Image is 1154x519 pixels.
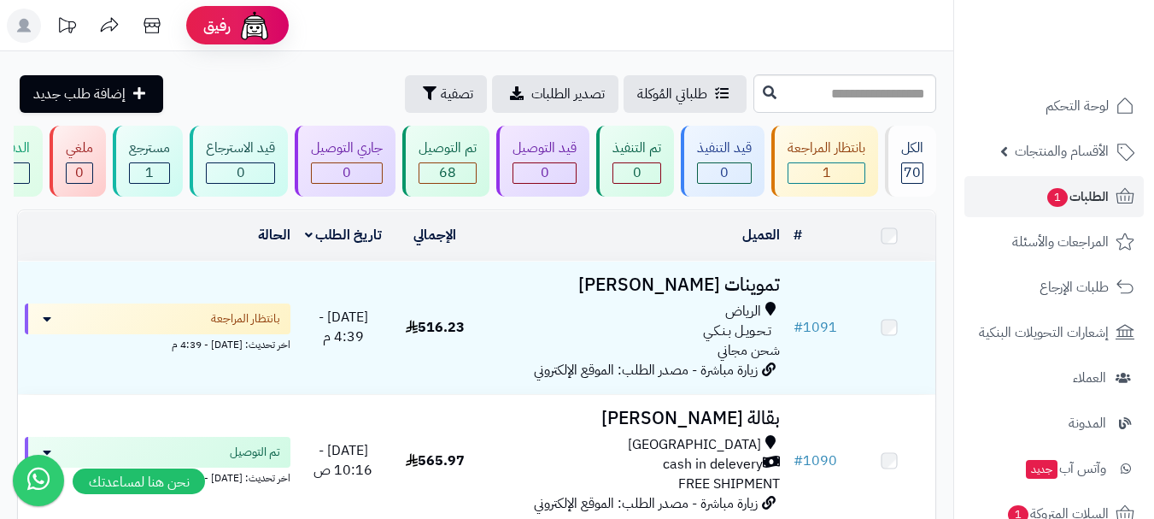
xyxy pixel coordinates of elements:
[964,86,1144,127] a: لوحة التحكم
[794,317,837,338] a: #1091
[186,126,291,197] a: قيد الاسترجاع 0
[237,9,272,43] img: ai-face.png
[513,163,576,183] div: 0
[768,126,882,197] a: بانتظار المراجعة 1
[109,126,186,197] a: مسترجع 1
[794,225,802,245] a: #
[230,444,280,461] span: تم التوصيل
[419,139,477,158] div: تم التوصيل
[964,267,1144,308] a: طلبات الإرجاع
[964,403,1144,444] a: المدونة
[406,317,465,338] span: 516.23
[291,126,399,197] a: جاري التوصيل 0
[312,163,382,183] div: 0
[311,139,383,158] div: جاري التوصيل
[319,307,368,347] span: [DATE] - 4:39 م
[1073,366,1106,390] span: العملاء
[794,451,837,471] a: #1090
[613,163,660,183] div: 0
[343,162,351,183] span: 0
[1046,94,1109,118] span: لوحة التحكم
[1046,185,1109,209] span: الطلبات
[206,139,275,158] div: قيد الاسترجاع
[207,163,274,183] div: 0
[678,474,780,494] span: FREE SHIPMENT
[964,448,1144,489] a: وآتس آبجديد
[305,225,383,245] a: تاريخ الطلب
[129,139,170,158] div: مسترجع
[1038,48,1138,84] img: logo-2.png
[823,162,831,183] span: 1
[145,162,154,183] span: 1
[1069,411,1106,435] span: المدونة
[964,312,1144,353] a: إشعارات التحويلات البنكية
[624,75,747,113] a: طلباتي المُوكلة
[964,357,1144,398] a: العملاء
[703,321,771,341] span: تـحـويـل بـنـكـي
[1040,275,1109,299] span: طلبات الإرجاع
[698,163,751,183] div: 0
[419,163,476,183] div: 68
[33,84,126,104] span: إضافة طلب جديد
[130,163,169,183] div: 1
[258,225,290,245] a: الحالة
[45,9,88,47] a: تحديثات المنصة
[663,455,763,475] span: cash in delevery
[534,360,758,380] span: زيارة مباشرة - مصدر الطلب: الموقع الإلكتروني
[488,409,780,428] h3: بقالة [PERSON_NAME]
[399,126,493,197] a: تم التوصيل 68
[493,126,593,197] a: قيد التوصيل 0
[1012,230,1109,254] span: المراجعات والأسئلة
[439,162,456,183] span: 68
[20,75,163,113] a: إضافة طلب جديد
[441,84,473,104] span: تصفية
[75,162,84,183] span: 0
[1047,188,1068,207] span: 1
[697,139,752,158] div: قيد التنفيذ
[788,139,865,158] div: بانتظار المراجعة
[211,310,280,327] span: بانتظار المراجعة
[406,451,465,471] span: 565.97
[541,162,549,183] span: 0
[628,435,761,455] span: [GEOGRAPHIC_DATA]
[1015,139,1109,163] span: الأقسام والمنتجات
[66,139,93,158] div: ملغي
[882,126,940,197] a: الكل70
[513,139,577,158] div: قيد التوصيل
[979,321,1109,345] span: إشعارات التحويلات البنكية
[313,440,372,481] span: [DATE] - 10:16 ص
[612,139,661,158] div: تم التنفيذ
[1026,460,1057,479] span: جديد
[718,340,780,361] span: شحن مجاني
[203,15,231,36] span: رفيق
[794,451,803,471] span: #
[964,221,1144,262] a: المراجعات والأسئلة
[904,162,921,183] span: 70
[1024,457,1106,481] span: وآتس آب
[964,176,1144,217] a: الطلبات1
[637,84,707,104] span: طلباتي المُوكلة
[46,126,109,197] a: ملغي 0
[405,75,487,113] button: تصفية
[742,225,780,245] a: العميل
[534,493,758,514] span: زيارة مباشرة - مصدر الطلب: الموقع الإلكتروني
[237,162,245,183] span: 0
[25,334,290,352] div: اخر تحديث: [DATE] - 4:39 م
[720,162,729,183] span: 0
[788,163,864,183] div: 1
[531,84,605,104] span: تصدير الطلبات
[413,225,456,245] a: الإجمالي
[633,162,641,183] span: 0
[901,139,923,158] div: الكل
[492,75,618,113] a: تصدير الطلبات
[725,302,761,321] span: الرياض
[593,126,677,197] a: تم التنفيذ 0
[25,468,290,486] div: اخر تحديث: [DATE] - 4:33 م
[677,126,768,197] a: قيد التنفيذ 0
[488,275,780,295] h3: تموينات [PERSON_NAME]
[794,317,803,338] span: #
[67,163,92,183] div: 0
